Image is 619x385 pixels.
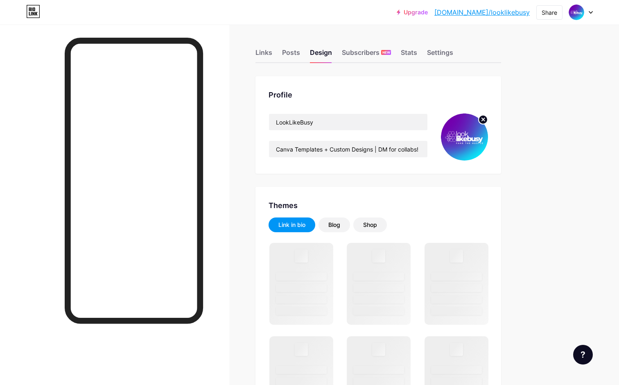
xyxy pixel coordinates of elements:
[427,48,453,62] div: Settings
[441,113,488,161] img: looklikebusy
[282,48,300,62] div: Posts
[310,48,332,62] div: Design
[401,48,417,62] div: Stats
[542,8,557,17] div: Share
[434,7,530,17] a: [DOMAIN_NAME]/looklikebusy
[269,114,427,130] input: Name
[278,221,305,229] div: Link in bio
[269,200,488,211] div: Themes
[569,5,584,20] img: looklikebusy
[328,221,340,229] div: Blog
[255,48,272,62] div: Links
[382,50,390,55] span: NEW
[269,89,488,100] div: Profile
[363,221,377,229] div: Shop
[269,141,427,157] input: Bio
[397,9,428,16] a: Upgrade
[342,48,391,62] div: Subscribers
